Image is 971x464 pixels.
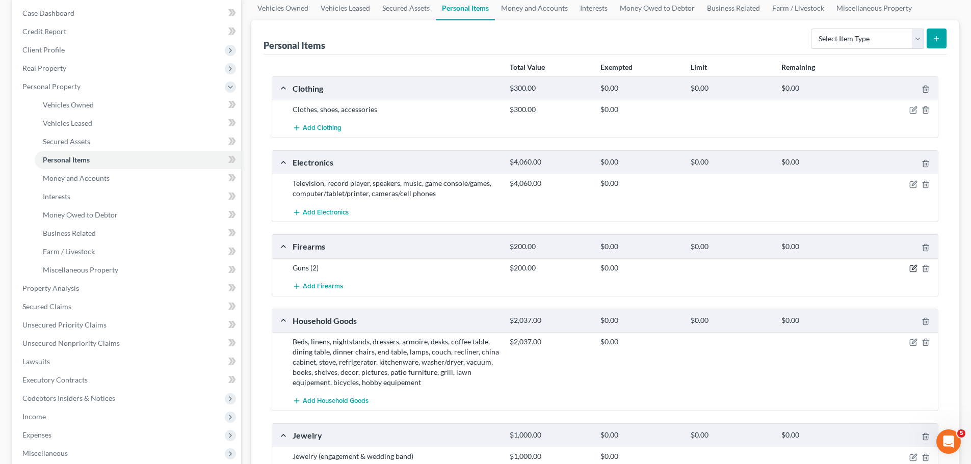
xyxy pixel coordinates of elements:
div: $0.00 [776,84,867,93]
div: $300.00 [505,104,595,115]
span: Credit Report [22,27,66,36]
div: Clothing [287,83,505,94]
div: Household Goods [287,315,505,326]
div: Television, record player, speakers, music, game console/games, computer/tablet/printer, cameras/... [287,178,505,199]
span: 5 [957,429,965,438]
span: Add Household Goods [303,397,369,405]
a: Lawsuits [14,352,241,371]
span: Add Clothing [303,124,342,132]
div: $0.00 [595,84,686,93]
div: $0.00 [776,157,867,167]
strong: Total Value [510,63,545,71]
a: Vehicles Owned [35,96,241,114]
div: $2,037.00 [505,316,595,325]
a: Personal Items [35,151,241,169]
span: Secured Claims [22,302,71,311]
span: Vehicles Owned [43,100,94,109]
span: Unsecured Nonpriority Claims [22,339,120,347]
a: Case Dashboard [14,4,241,22]
div: Electronics [287,157,505,168]
button: Add Firearms [293,277,343,296]
span: Lawsuits [22,357,50,366]
a: Miscellaneous Property [35,261,241,279]
span: Income [22,412,46,421]
div: $4,060.00 [505,178,595,188]
div: Clothes, shoes, accessories [287,104,505,115]
span: Codebtors Insiders & Notices [22,394,115,402]
div: Firearms [287,241,505,252]
div: $0.00 [595,451,686,461]
div: $1,000.00 [505,451,595,461]
button: Add Household Goods [293,392,369,411]
span: Client Profile [22,45,65,54]
div: $0.00 [595,104,686,115]
span: Expenses [22,430,51,439]
div: $0.00 [686,316,776,325]
div: $0.00 [595,178,686,188]
a: Property Analysis [14,279,241,297]
iframe: Intercom live chat [936,429,961,454]
strong: Remaining [781,63,815,71]
div: $0.00 [595,263,686,273]
span: Unsecured Priority Claims [22,320,107,329]
button: Add Clothing [293,119,342,138]
span: Add Firearms [303,282,343,290]
div: $0.00 [776,316,867,325]
div: $300.00 [505,84,595,93]
a: Money Owed to Debtor [35,206,241,224]
span: Add Electronics [303,208,349,216]
div: $0.00 [686,157,776,167]
strong: Exempted [600,63,633,71]
span: Executory Contracts [22,375,88,384]
span: Real Property [22,64,66,72]
a: Money and Accounts [35,169,241,187]
span: Miscellaneous Property [43,265,118,274]
span: Farm / Livestock [43,247,95,256]
a: Unsecured Nonpriority Claims [14,334,241,352]
div: Beds, linens, nightstands, dressers, armoire, desks, coffee table, dining table, dinner chairs, e... [287,337,505,388]
div: $200.00 [505,263,595,273]
span: Case Dashboard [22,9,74,17]
div: $0.00 [686,84,776,93]
a: Interests [35,187,241,206]
div: $0.00 [686,430,776,440]
a: Secured Assets [35,132,241,151]
div: Jewelry [287,430,505,441]
span: Personal Property [22,82,81,91]
div: Jewelry (engagement & wedding band) [287,451,505,461]
div: $0.00 [595,430,686,440]
div: $2,037.00 [505,337,595,347]
a: Business Related [35,224,241,242]
div: $0.00 [595,242,686,252]
div: $1,000.00 [505,430,595,440]
div: $0.00 [595,337,686,347]
div: $4,060.00 [505,157,595,167]
div: $0.00 [595,316,686,325]
a: Secured Claims [14,297,241,316]
span: Money Owed to Debtor [43,210,118,219]
span: Money and Accounts [43,174,110,182]
a: Farm / Livestock [35,242,241,261]
div: $200.00 [505,242,595,252]
a: Executory Contracts [14,371,241,389]
div: $0.00 [595,157,686,167]
span: Vehicles Leased [43,119,92,127]
a: Unsecured Priority Claims [14,316,241,334]
div: Guns (2) [287,263,505,273]
button: Add Electronics [293,203,349,222]
a: Credit Report [14,22,241,41]
span: Miscellaneous [22,449,68,457]
div: $0.00 [686,242,776,252]
span: Secured Assets [43,137,90,146]
div: Personal Items [264,39,325,51]
span: Personal Items [43,155,90,164]
span: Property Analysis [22,284,79,292]
span: Interests [43,192,70,201]
strong: Limit [691,63,707,71]
div: $0.00 [776,430,867,440]
span: Business Related [43,229,96,237]
div: $0.00 [776,242,867,252]
a: Vehicles Leased [35,114,241,132]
